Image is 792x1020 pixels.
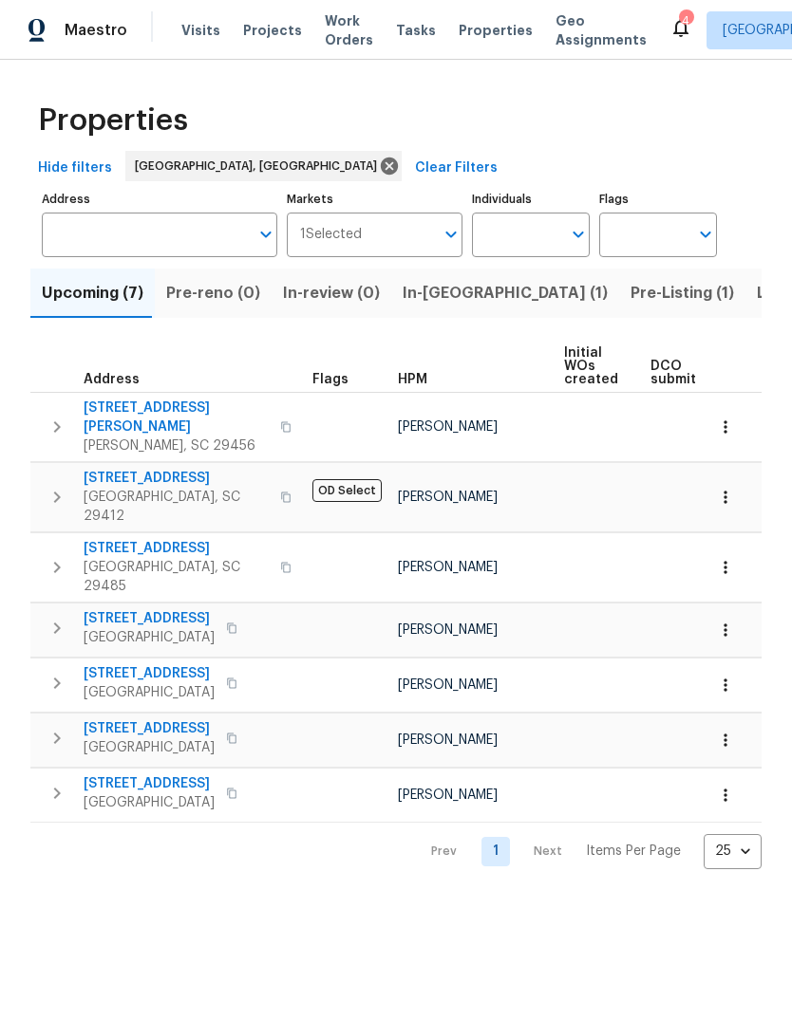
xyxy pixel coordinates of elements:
[283,280,380,306] span: In-review (0)
[84,664,215,683] span: [STREET_ADDRESS]
[84,793,215,812] span: [GEOGRAPHIC_DATA]
[586,842,681,861] p: Items Per Page
[398,420,498,434] span: [PERSON_NAME]
[181,21,220,40] span: Visits
[459,21,533,40] span: Properties
[287,194,463,205] label: Markets
[396,24,436,37] span: Tasks
[84,738,215,757] span: [GEOGRAPHIC_DATA]
[692,221,719,248] button: Open
[631,280,734,306] span: Pre-Listing (1)
[38,111,188,130] span: Properties
[438,221,464,248] button: Open
[398,733,498,747] span: [PERSON_NAME]
[564,346,618,386] span: Initial WOs created
[398,788,498,802] span: [PERSON_NAME]
[300,227,362,243] span: 1 Selected
[253,221,279,248] button: Open
[166,280,260,306] span: Pre-reno (0)
[84,609,215,628] span: [STREET_ADDRESS]
[84,488,269,526] span: [GEOGRAPHIC_DATA], SC 29412
[398,678,498,692] span: [PERSON_NAME]
[84,373,140,386] span: Address
[42,194,277,205] label: Address
[84,558,269,596] span: [GEOGRAPHIC_DATA], SC 29485
[84,774,215,793] span: [STREET_ADDRESS]
[599,194,717,205] label: Flags
[403,280,608,306] span: In-[GEOGRAPHIC_DATA] (1)
[84,719,215,738] span: [STREET_ADDRESS]
[398,373,427,386] span: HPM
[325,11,373,49] span: Work Orders
[135,157,385,176] span: [GEOGRAPHIC_DATA], [GEOGRAPHIC_DATA]
[84,539,269,558] span: [STREET_ADDRESS]
[565,221,592,248] button: Open
[65,21,127,40] span: Maestro
[38,157,112,180] span: Hide filters
[413,834,762,869] nav: Pagination Navigation
[398,623,498,637] span: [PERSON_NAME]
[481,837,510,866] a: Goto page 1
[30,151,120,186] button: Hide filters
[415,157,498,180] span: Clear Filters
[84,683,215,702] span: [GEOGRAPHIC_DATA]
[42,280,143,306] span: Upcoming (7)
[556,11,647,49] span: Geo Assignments
[125,151,402,181] div: [GEOGRAPHIC_DATA], [GEOGRAPHIC_DATA]
[84,628,215,647] span: [GEOGRAPHIC_DATA]
[243,21,302,40] span: Projects
[651,360,719,386] span: DCO submitted
[704,826,762,876] div: 25
[472,194,590,205] label: Individuals
[679,11,692,30] div: 4
[84,436,269,455] span: [PERSON_NAME], SC 29456
[398,491,498,504] span: [PERSON_NAME]
[84,399,269,436] span: [STREET_ADDRESS][PERSON_NAME]
[407,151,505,186] button: Clear Filters
[312,373,349,386] span: Flags
[312,479,382,502] span: OD Select
[84,469,269,488] span: [STREET_ADDRESS]
[398,561,498,574] span: [PERSON_NAME]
